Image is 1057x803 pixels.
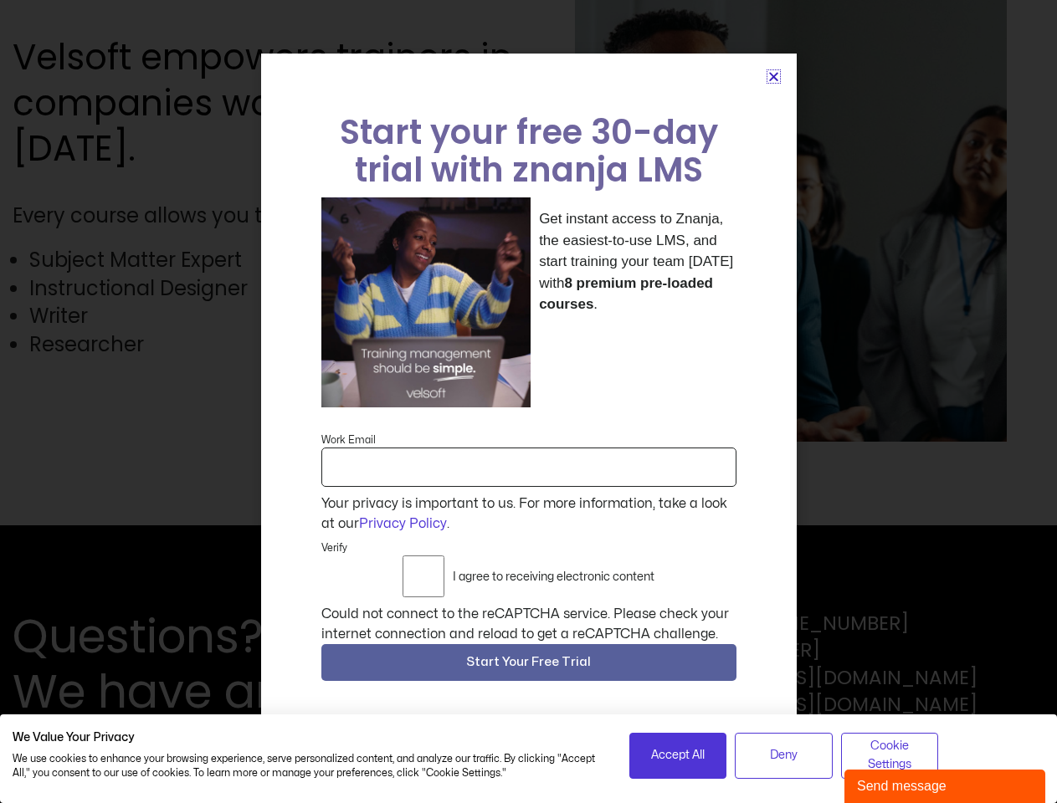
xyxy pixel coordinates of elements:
[770,746,798,765] span: Deny
[651,746,705,765] span: Accept All
[13,752,604,780] p: We use cookies to enhance your browsing experience, serve personalized content, and analyze our t...
[539,208,736,315] p: Get instant access to Znanja, the easiest-to-use LMS, and start training your team [DATE] with .
[319,494,738,534] div: Your privacy is important to us. For more information, take a look at our .
[321,604,736,644] div: Could not connect to the reCAPTCHA service. Please check your internet connection and reload to g...
[844,766,1049,803] iframe: chat widget
[852,737,928,775] span: Cookie Settings
[321,644,736,681] button: Start Your Free Trial
[321,197,531,407] img: a woman sitting at her laptop dancing
[539,275,713,313] strong: 8 premium pre-loaded courses
[321,432,376,448] label: Work Email
[321,114,736,189] h2: Start your free 30-day trial with znanja LMS
[841,733,939,779] button: Adjust cookie preferences
[466,652,591,673] span: Start Your Free Trial
[453,570,654,583] label: I agree to receiving electronic content
[629,733,727,779] button: Accept all cookies
[767,70,780,83] a: Close
[735,733,833,779] button: Deny all cookies
[359,517,447,530] a: Privacy Policy
[321,540,347,555] label: Verify
[13,730,604,745] h2: We Value Your Privacy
